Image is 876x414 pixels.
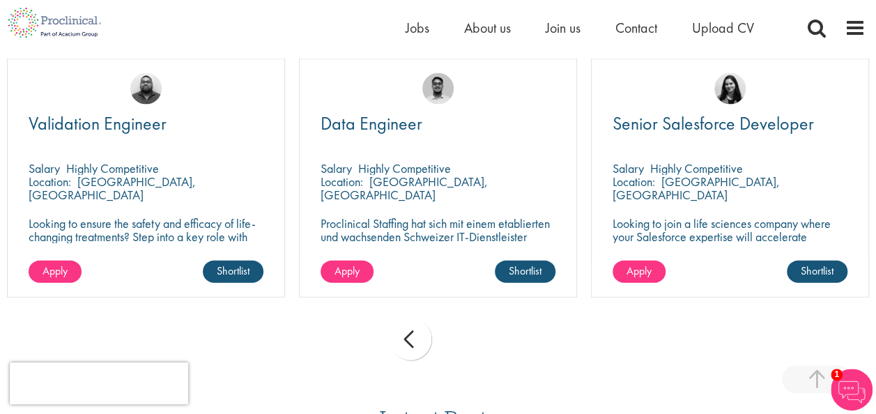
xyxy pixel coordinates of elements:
[358,160,451,176] p: Highly Competitive
[627,263,652,278] span: Apply
[29,112,167,135] span: Validation Engineer
[321,112,422,135] span: Data Engineer
[390,319,431,360] div: prev
[650,160,743,176] p: Highly Competitive
[321,174,363,190] span: Location:
[203,261,263,283] a: Shortlist
[29,174,71,190] span: Location:
[321,115,555,132] a: Data Engineer
[321,217,555,283] p: Proclinical Staffing hat sich mit einem etablierten und wachsenden Schweizer IT-Dienstleister zus...
[321,160,352,176] span: Salary
[29,115,263,132] a: Validation Engineer
[615,19,657,37] a: Contact
[29,174,196,203] p: [GEOGRAPHIC_DATA], [GEOGRAPHIC_DATA]
[546,19,581,37] a: Join us
[66,160,159,176] p: Highly Competitive
[613,160,644,176] span: Salary
[406,19,429,37] a: Jobs
[613,261,666,283] a: Apply
[613,115,847,132] a: Senior Salesforce Developer
[613,174,780,203] p: [GEOGRAPHIC_DATA], [GEOGRAPHIC_DATA]
[130,73,162,105] img: Ashley Bennett
[831,369,843,381] span: 1
[787,261,847,283] a: Shortlist
[613,112,814,135] span: Senior Salesforce Developer
[335,263,360,278] span: Apply
[495,261,555,283] a: Shortlist
[613,174,655,190] span: Location:
[831,369,873,411] img: Chatbot
[692,19,754,37] a: Upload CV
[43,263,68,278] span: Apply
[29,261,82,283] a: Apply
[10,362,188,404] iframe: reCAPTCHA
[29,217,263,283] p: Looking to ensure the safety and efficacy of life-changing treatments? Step into a key role with ...
[464,19,511,37] a: About us
[321,174,488,203] p: [GEOGRAPHIC_DATA], [GEOGRAPHIC_DATA]
[422,73,454,105] img: Timothy Deschamps
[714,73,746,105] img: Indre Stankeviciute
[321,261,374,283] a: Apply
[29,160,60,176] span: Salary
[613,217,847,270] p: Looking to join a life sciences company where your Salesforce expertise will accelerate breakthro...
